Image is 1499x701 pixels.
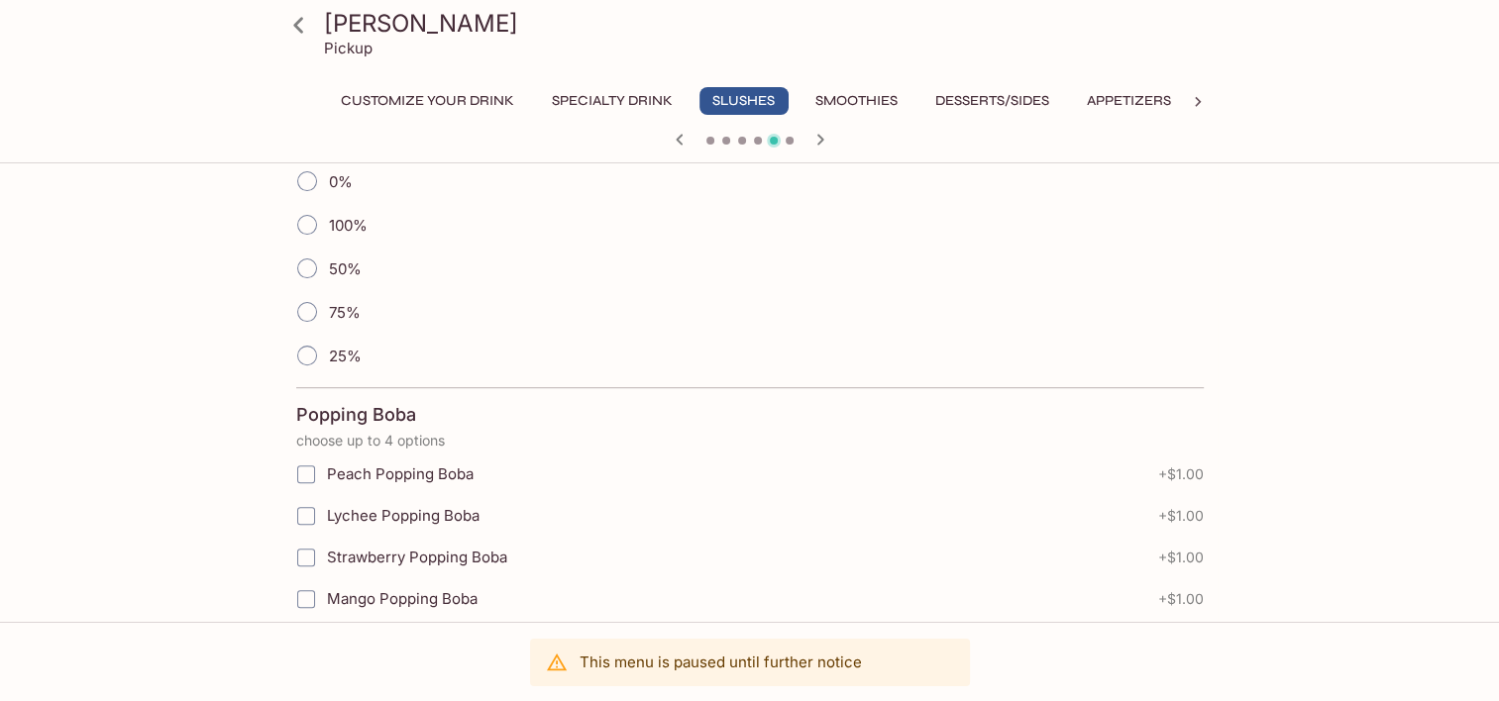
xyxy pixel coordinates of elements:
[296,433,1204,449] p: choose up to 4 options
[327,506,480,525] span: Lychee Popping Boba
[327,548,507,566] span: Strawberry Popping Boba
[924,87,1060,115] button: Desserts/Sides
[324,39,373,57] p: Pickup
[1158,508,1204,524] span: + $1.00
[804,87,909,115] button: Smoothies
[1158,466,1204,482] span: + $1.00
[329,172,353,191] span: 0%
[327,464,474,483] span: Peach Popping Boba
[1076,87,1182,115] button: Appetizers
[296,404,416,426] h4: Popping Boba
[324,8,1210,39] h3: [PERSON_NAME]
[1158,591,1204,607] span: + $1.00
[1158,550,1204,565] span: + $1.00
[329,347,362,365] span: 25%
[327,589,478,608] span: Mango Popping Boba
[541,87,684,115] button: Specialty Drink
[329,216,368,235] span: 100%
[329,259,362,278] span: 50%
[699,87,789,115] button: Slushes
[329,303,361,322] span: 75%
[330,87,525,115] button: Customize Your Drink
[580,652,862,671] p: This menu is paused until further notice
